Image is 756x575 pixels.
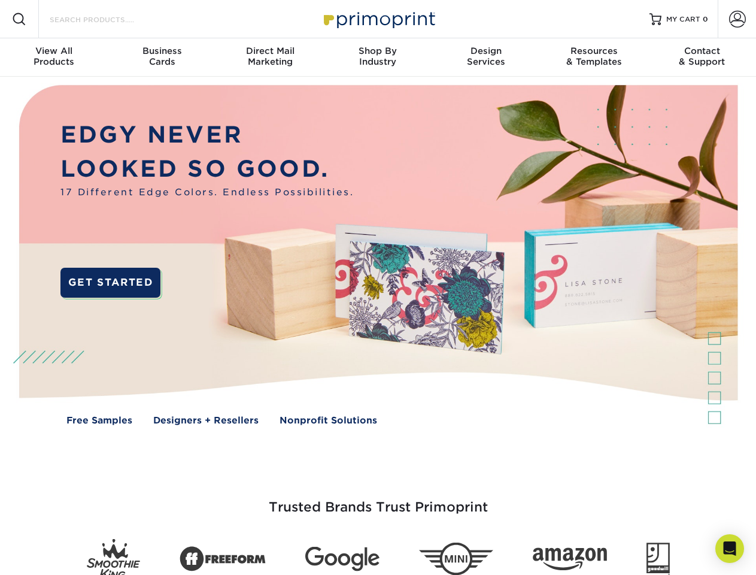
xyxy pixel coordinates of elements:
span: 0 [703,15,708,23]
a: DesignServices [432,38,540,77]
a: Designers + Resellers [153,414,259,428]
a: BusinessCards [108,38,215,77]
a: Free Samples [66,414,132,428]
div: Industry [324,46,432,67]
h3: Trusted Brands Trust Primoprint [28,471,728,529]
span: MY CART [666,14,700,25]
span: Shop By [324,46,432,56]
div: Services [432,46,540,67]
a: Nonprofit Solutions [280,414,377,428]
span: Contact [648,46,756,56]
span: Design [432,46,540,56]
div: Marketing [216,46,324,67]
a: Shop ByIndustry [324,38,432,77]
a: Direct MailMarketing [216,38,324,77]
img: Primoprint [318,6,438,32]
a: GET STARTED [60,268,160,298]
span: Business [108,46,215,56]
div: Cards [108,46,215,67]
div: & Support [648,46,756,67]
span: 17 Different Edge Colors. Endless Possibilities. [60,186,354,199]
img: Google [305,547,379,571]
div: Open Intercom Messenger [715,534,744,563]
a: Resources& Templates [540,38,648,77]
a: Contact& Support [648,38,756,77]
div: & Templates [540,46,648,67]
p: LOOKED SO GOOD. [60,152,354,186]
img: Amazon [533,548,607,571]
span: Resources [540,46,648,56]
input: SEARCH PRODUCTS..... [48,12,165,26]
p: EDGY NEVER [60,118,354,152]
span: Direct Mail [216,46,324,56]
img: Goodwill [646,543,670,575]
